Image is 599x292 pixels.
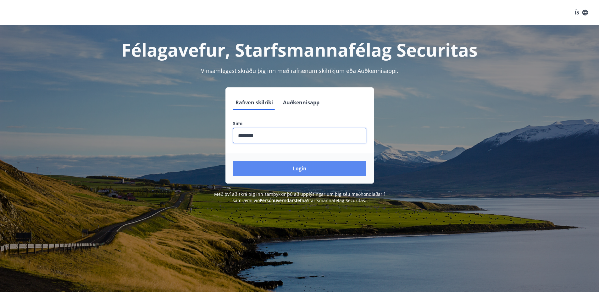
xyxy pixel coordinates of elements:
a: Persónuverndarstefna [260,197,307,203]
button: Login [233,161,366,176]
span: Með því að skrá þig inn samþykkir þú að upplýsingar um þig séu meðhöndlaðar í samræmi við Starfsm... [214,191,385,203]
span: Vinsamlegast skráðu þig inn með rafrænum skilríkjum eða Auðkennisappi. [201,67,398,74]
h1: Félagavefur, Starfsmannafélag Securitas [81,38,519,62]
label: Sími [233,120,366,127]
button: Rafræn skilríki [233,95,275,110]
button: ÍS [571,7,591,18]
button: Auðkennisapp [280,95,322,110]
